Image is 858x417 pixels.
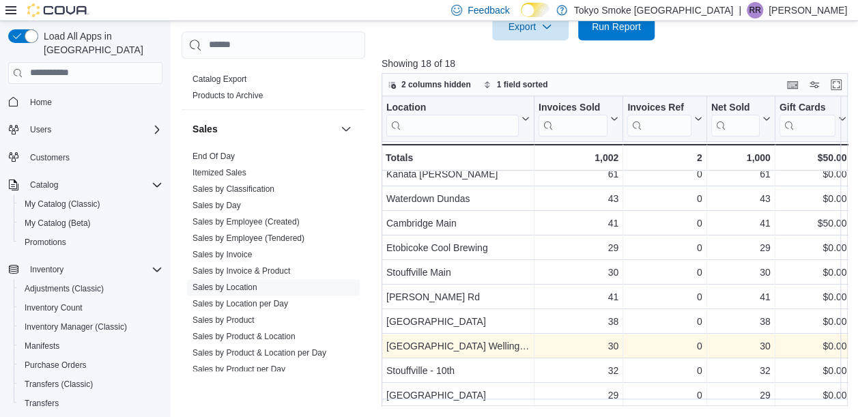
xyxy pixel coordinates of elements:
span: Sales by Employee (Created) [192,216,300,227]
p: | [739,2,741,18]
p: Tokyo Smoke [GEOGRAPHIC_DATA] [574,2,734,18]
span: My Catalog (Beta) [25,218,91,229]
span: 1 field sorted [497,79,548,90]
button: Gift Cards [780,101,847,136]
div: 2 [627,149,702,166]
span: Sales by Employee (Tendered) [192,232,304,243]
button: Location [386,101,530,136]
a: Sales by Product per Day [192,364,285,373]
button: Transfers [14,394,168,413]
span: Inventory Count [19,300,162,316]
div: $0.00 [780,387,847,403]
button: Inventory Count [14,298,168,317]
div: $0.00 [780,166,847,182]
a: Sales by Day [192,200,241,210]
button: Sales [338,120,354,136]
span: Customers [30,152,70,163]
span: Sales by Product & Location per Day [192,347,326,358]
a: Inventory Count [19,300,88,316]
div: $50.00 [780,149,847,166]
span: Sales by Invoice & Product [192,265,290,276]
a: Sales by Employee (Tendered) [192,233,304,242]
div: 1,000 [711,149,771,166]
div: 41 [539,289,618,305]
button: Invoices Ref [627,101,702,136]
a: Products to Archive [192,90,263,100]
span: Sales by Day [192,199,241,210]
div: 0 [627,264,702,281]
div: 0 [627,338,702,354]
a: Sales by Invoice & Product [192,265,290,275]
div: 30 [711,338,771,354]
span: Sales by Location per Day [192,298,288,308]
div: 0 [627,190,702,207]
div: 30 [539,338,618,354]
a: Purchase Orders [19,357,92,373]
div: 29 [539,387,618,403]
a: My Catalog (Classic) [19,196,106,212]
a: Transfers [19,395,64,412]
span: Promotions [19,234,162,250]
div: 0 [627,215,702,231]
a: Sales by Employee (Created) [192,216,300,226]
button: Display options [806,76,823,93]
button: Transfers (Classic) [14,375,168,394]
div: 38 [711,313,771,330]
div: [GEOGRAPHIC_DATA] Wellington Corners [386,338,530,354]
a: Sales by Location per Day [192,298,288,308]
div: $0.00 [780,264,847,281]
div: Gift Cards [780,101,836,114]
div: 38 [539,313,618,330]
a: Home [25,94,57,111]
div: 0 [627,166,702,182]
img: Cova [27,3,89,17]
span: Transfers (Classic) [19,376,162,392]
span: Purchase Orders [25,360,87,371]
div: Cambridge Main [386,215,530,231]
span: Inventory [25,261,162,278]
span: Inventory Count [25,302,83,313]
div: $0.00 [780,313,847,330]
span: Itemized Sales [192,167,246,177]
a: End Of Day [192,151,235,160]
button: Purchase Orders [14,356,168,375]
div: 29 [711,387,771,403]
div: 41 [539,215,618,231]
div: Sales [182,147,365,382]
span: Export [500,13,560,40]
div: [GEOGRAPHIC_DATA] [386,313,530,330]
div: 29 [711,240,771,256]
div: $0.00 [780,362,847,379]
button: Users [25,121,57,138]
button: Invoices Sold [539,101,618,136]
button: Inventory [25,261,69,278]
button: Catalog [25,177,63,193]
div: [PERSON_NAME] Rd [386,289,530,305]
div: Stouffville Main [386,264,530,281]
div: Stouffville - 10th [386,362,530,379]
div: 0 [627,362,702,379]
button: Catalog [3,175,168,195]
button: Inventory [3,260,168,279]
span: Transfers (Classic) [25,379,93,390]
button: Adjustments (Classic) [14,279,168,298]
button: My Catalog (Beta) [14,214,168,233]
div: 43 [539,190,618,207]
span: Sales by Location [192,281,257,292]
span: Catalog [25,177,162,193]
div: 0 [627,240,702,256]
div: Products [182,70,365,109]
span: RR [749,2,760,18]
button: My Catalog (Classic) [14,195,168,214]
span: Adjustments (Classic) [19,281,162,297]
button: Sales [192,121,335,135]
div: 41 [711,215,771,231]
span: Home [25,94,162,111]
span: Catalog Export [192,73,246,84]
div: Net Sold [711,101,760,114]
div: 0 [627,387,702,403]
div: 43 [711,190,771,207]
input: Dark Mode [521,3,549,17]
div: 29 [539,240,618,256]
